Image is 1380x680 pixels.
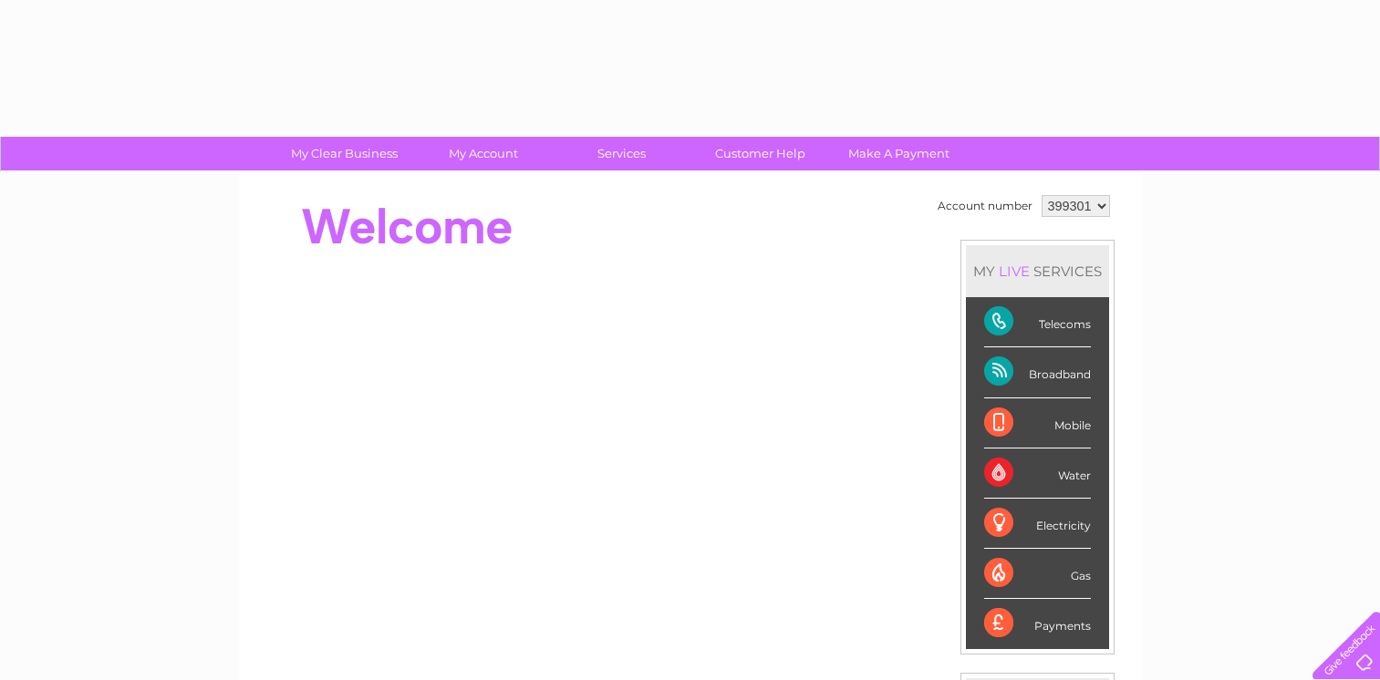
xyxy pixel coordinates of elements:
[546,137,697,170] a: Services
[824,137,974,170] a: Make A Payment
[966,245,1109,297] div: MY SERVICES
[984,599,1091,648] div: Payments
[408,137,558,170] a: My Account
[984,297,1091,347] div: Telecoms
[984,347,1091,397] div: Broadband
[269,137,420,170] a: My Clear Business
[984,398,1091,448] div: Mobile
[685,137,835,170] a: Customer Help
[933,191,1037,222] td: Account number
[984,549,1091,599] div: Gas
[995,263,1033,280] div: LIVE
[984,499,1091,549] div: Electricity
[984,448,1091,499] div: Water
